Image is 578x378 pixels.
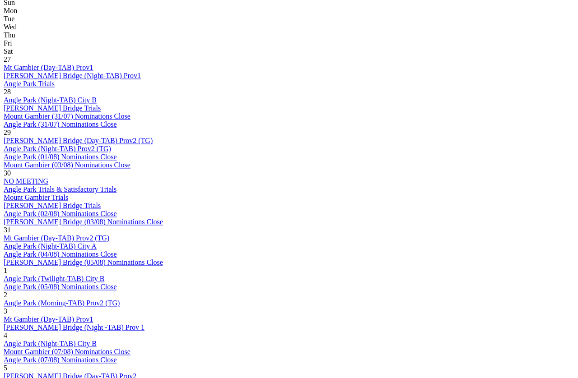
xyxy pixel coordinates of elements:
[4,291,7,299] span: 2
[4,104,101,112] a: [PERSON_NAME] Bridge Trials
[4,96,97,104] a: Angle Park (Night-TAB) City B
[4,161,131,169] a: Mount Gambier (03/08) Nominations Close
[4,323,144,331] a: [PERSON_NAME] Bridge (Night -TAB) Prov 1
[4,80,55,88] a: Angle Park Trials
[4,307,7,315] span: 3
[4,112,131,120] a: Mount Gambier (31/07) Nominations Close
[4,210,117,217] a: Angle Park (02/08) Nominations Close
[4,283,117,290] a: Angle Park (05/08) Nominations Close
[4,23,574,31] div: Wed
[4,64,93,71] a: Mt Gambier (Day-TAB) Prov1
[4,185,117,193] a: Angle Park Trials & Satisfactory Trials
[4,356,117,364] a: Angle Park (07/08) Nominations Close
[4,275,104,282] a: Angle Park (Twilight-TAB) City B
[4,177,48,185] a: NO MEETING
[4,145,111,152] a: Angle Park (Night-TAB) Prov2 (TG)
[4,39,574,47] div: Fri
[4,55,11,63] span: 27
[4,332,7,339] span: 4
[4,120,117,128] a: Angle Park (31/07) Nominations Close
[4,267,7,274] span: 1
[4,31,574,39] div: Thu
[4,299,120,307] a: Angle Park (Morning-TAB) Prov2 (TG)
[4,7,574,15] div: Mon
[4,226,11,234] span: 31
[4,340,97,347] a: Angle Park (Night-TAB) City B
[4,47,574,55] div: Sat
[4,234,109,242] a: Mt Gambier (Day-TAB) Prov2 (TG)
[4,15,574,23] div: Tue
[4,218,163,226] a: [PERSON_NAME] Bridge (03/08) Nominations Close
[4,153,117,161] a: Angle Park (01/08) Nominations Close
[4,364,7,372] span: 5
[4,250,117,258] a: Angle Park (04/08) Nominations Close
[4,72,141,79] a: [PERSON_NAME] Bridge (Night-TAB) Prov1
[4,137,153,144] a: [PERSON_NAME] Bridge (Day-TAB) Prov2 (TG)
[4,169,11,177] span: 30
[4,242,97,250] a: Angle Park (Night-TAB) City A
[4,202,101,209] a: [PERSON_NAME] Bridge Trials
[4,348,131,355] a: Mount Gambier (07/08) Nominations Close
[4,129,11,136] span: 29
[4,194,68,201] a: Mount Gambier Trials
[4,88,11,96] span: 28
[4,258,163,266] a: [PERSON_NAME] Bridge (05/08) Nominations Close
[4,315,93,323] a: Mt Gambier (Day-TAB) Prov1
